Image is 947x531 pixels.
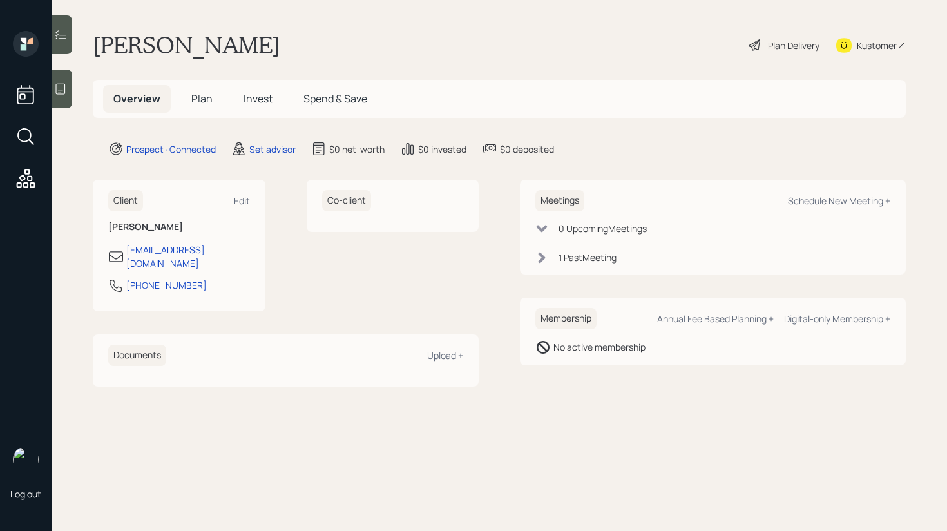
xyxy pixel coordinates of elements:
[303,92,367,106] span: Spend & Save
[249,142,296,156] div: Set advisor
[191,92,213,106] span: Plan
[784,313,890,325] div: Digital-only Membership +
[329,142,385,156] div: $0 net-worth
[500,142,554,156] div: $0 deposited
[234,195,250,207] div: Edit
[535,308,597,329] h6: Membership
[113,92,160,106] span: Overview
[857,39,897,52] div: Kustomer
[322,190,371,211] h6: Co-client
[657,313,774,325] div: Annual Fee Based Planning +
[427,349,463,362] div: Upload +
[788,195,890,207] div: Schedule New Meeting +
[108,222,250,233] h6: [PERSON_NAME]
[244,92,273,106] span: Invest
[559,222,647,235] div: 0 Upcoming Meeting s
[93,31,280,59] h1: [PERSON_NAME]
[126,243,250,270] div: [EMAIL_ADDRESS][DOMAIN_NAME]
[126,142,216,156] div: Prospect · Connected
[535,190,584,211] h6: Meetings
[10,488,41,500] div: Log out
[126,278,207,292] div: [PHONE_NUMBER]
[559,251,617,264] div: 1 Past Meeting
[108,190,143,211] h6: Client
[418,142,466,156] div: $0 invested
[553,340,646,354] div: No active membership
[768,39,819,52] div: Plan Delivery
[108,345,166,366] h6: Documents
[13,447,39,472] img: retirable_logo.png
